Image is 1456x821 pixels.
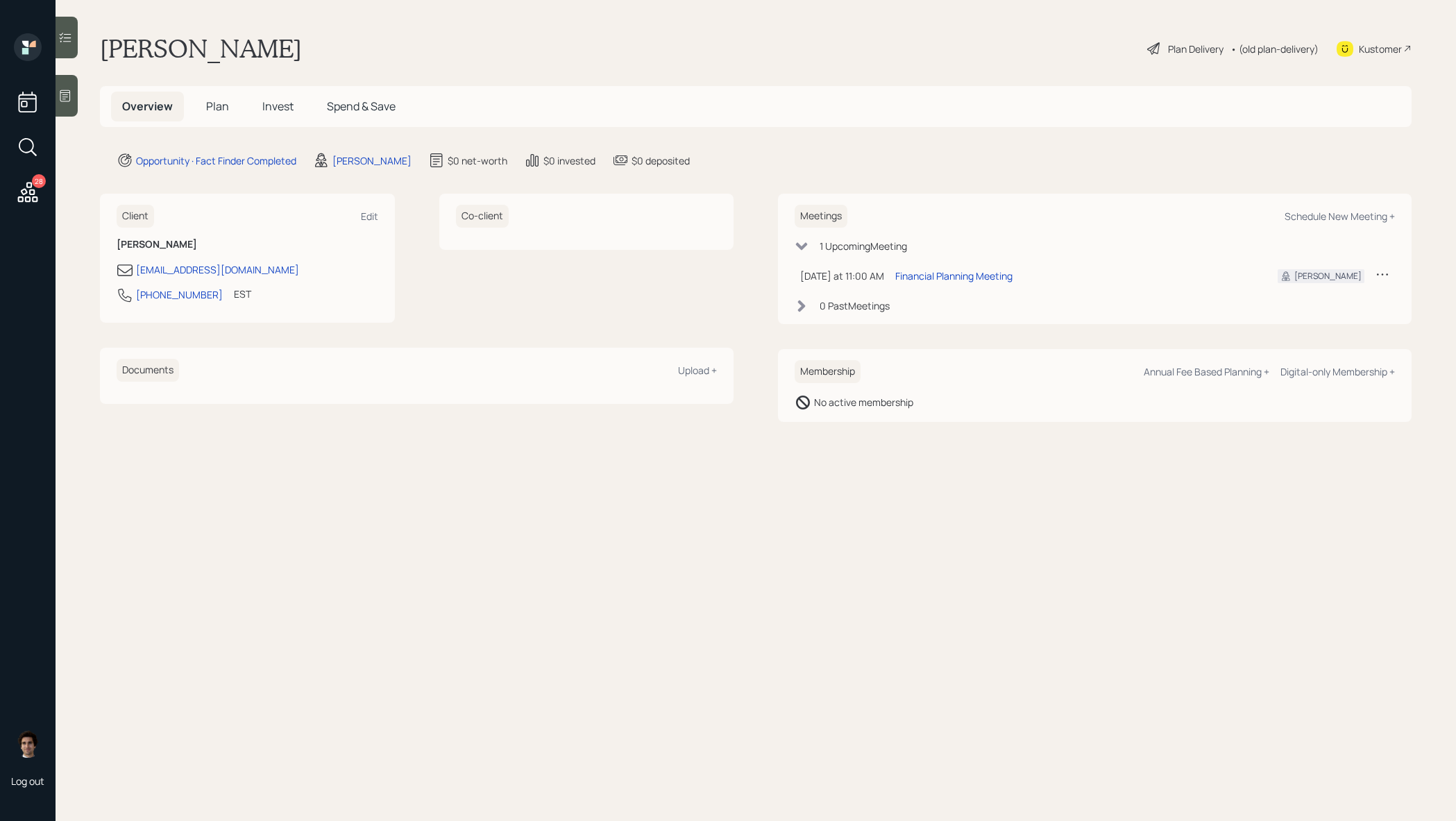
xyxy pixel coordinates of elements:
h1: [PERSON_NAME] [100,33,302,64]
div: $0 invested [543,153,595,168]
span: Overview [122,99,173,114]
h6: Co-client [456,205,509,228]
div: [PHONE_NUMBER] [136,287,223,302]
div: 0 Past Meeting s [820,298,890,313]
h6: Meetings [795,205,847,228]
div: [DATE] at 11:00 AM [800,269,884,283]
div: Schedule New Meeting + [1285,210,1395,223]
h6: Documents [117,359,179,382]
h6: Client [117,205,154,228]
div: Plan Delivery [1168,42,1224,56]
span: Spend & Save [327,99,396,114]
div: [PERSON_NAME] [332,153,412,168]
div: $0 net-worth [448,153,507,168]
span: Invest [262,99,294,114]
div: Financial Planning Meeting [895,269,1013,283]
div: Log out [11,775,44,788]
h6: Membership [795,360,861,383]
div: 28 [32,174,46,188]
div: Edit [361,210,378,223]
div: • (old plan-delivery) [1230,42,1319,56]
h6: [PERSON_NAME] [117,239,378,251]
div: Upload + [678,364,717,377]
div: [PERSON_NAME] [1294,270,1362,282]
div: [EMAIL_ADDRESS][DOMAIN_NAME] [136,262,299,277]
div: $0 deposited [632,153,690,168]
div: Digital-only Membership + [1280,365,1395,378]
div: Opportunity · Fact Finder Completed [136,153,296,168]
div: Kustomer [1359,42,1402,56]
div: No active membership [814,395,913,409]
div: 1 Upcoming Meeting [820,239,907,253]
div: EST [234,287,251,301]
div: Annual Fee Based Planning + [1144,365,1269,378]
span: Plan [206,99,229,114]
img: harrison-schaefer-headshot-2.png [14,730,42,758]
